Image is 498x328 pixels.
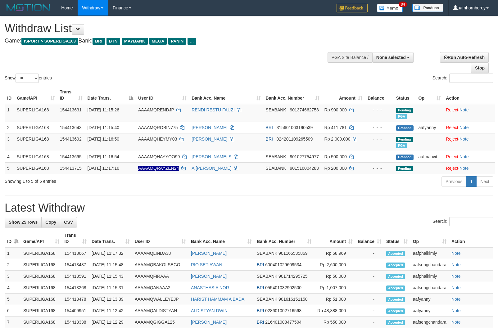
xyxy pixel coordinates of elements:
[5,202,493,214] h1: Latest Withdraw
[337,4,368,12] img: Feedback.jpg
[265,308,301,313] span: Copy 028601002716568 to clipboard
[410,247,449,259] td: aafphalkimly
[192,166,231,171] a: A.[PERSON_NAME]
[132,294,188,305] td: AAAAMQWALLEYEJP
[122,38,148,45] span: MAYBANK
[290,154,319,159] span: Copy 901027754977 to clipboard
[60,154,82,159] span: 154413695
[14,162,57,174] td: SUPERLIGA168
[386,320,405,325] span: Accepted
[136,86,189,104] th: User ID: activate to sort column ascending
[9,220,38,225] span: Show 25 rows
[5,247,21,259] td: 1
[443,133,495,151] td: ·
[21,282,62,294] td: SUPERLIGA168
[451,251,461,256] a: Note
[89,305,132,317] td: [DATE] 11:12:42
[5,176,203,184] div: Showing 1 to 5 of 5 entries
[410,230,449,247] th: Op: activate to sort column ascending
[254,230,314,247] th: Bank Acc. Number: activate to sort column ascending
[64,220,73,225] span: CSV
[132,305,188,317] td: AAAAMQALDISTYAN
[266,166,286,171] span: SEABANK
[89,230,132,247] th: Date Trans.: activate to sort column ascending
[372,52,414,63] button: None selected
[89,271,132,282] td: [DATE] 11:15:43
[451,274,461,279] a: Note
[192,107,234,112] a: RENDI RESTU FAUZI
[257,262,264,267] span: BRI
[192,137,227,142] a: [PERSON_NAME]
[355,271,384,282] td: -
[451,297,461,302] a: Note
[355,230,384,247] th: Balance: activate to sort column ascending
[132,271,188,282] td: AAAAMQFIRAAA
[416,151,444,162] td: aafmanvit
[367,107,391,113] div: - - -
[451,285,461,290] a: Note
[257,274,277,279] span: SEABANK
[5,151,14,162] td: 4
[410,317,449,328] td: aafsengchandara
[432,74,493,83] label: Search:
[290,166,319,171] span: Copy 901516004283 to clipboard
[367,124,391,131] div: - - -
[62,317,89,328] td: 154413338
[5,22,326,35] h1: Withdraw List
[5,86,14,104] th: ID
[449,230,493,247] th: Action
[266,107,286,112] span: SEABANK
[446,137,458,142] a: Reject
[89,259,132,271] td: [DATE] 11:15:48
[132,317,188,328] td: AAAAMQGIGGA125
[266,137,273,142] span: BRI
[188,38,196,45] span: ...
[396,114,407,119] span: Marked by aafsengchandara
[324,154,347,159] span: Rp 500.000
[355,305,384,317] td: -
[460,154,469,159] a: Note
[386,297,405,302] span: Accepted
[396,155,414,160] span: Grabbed
[410,282,449,294] td: aafsengchandara
[89,282,132,294] td: [DATE] 11:15:31
[57,86,85,104] th: Trans ID: activate to sort column ascending
[89,317,132,328] td: [DATE] 11:12:29
[62,230,89,247] th: Trans ID: activate to sort column ascending
[14,86,57,104] th: Game/API: activate to sort column ascending
[328,52,372,63] div: PGA Site Balance /
[191,285,229,290] a: ANASTHASIA NOR
[189,86,263,104] th: Bank Acc. Name: activate to sort column ascending
[376,55,406,60] span: None selected
[106,38,120,45] span: BTN
[257,308,264,313] span: BRI
[451,320,461,325] a: Note
[191,320,227,325] a: [PERSON_NAME]
[278,251,307,256] span: Copy 901166535869 to clipboard
[5,259,21,271] td: 2
[460,137,469,142] a: Note
[266,125,273,130] span: BRI
[396,137,413,142] span: Pending
[14,133,57,151] td: SUPERLIGA168
[410,259,449,271] td: aafsengchandara
[314,230,355,247] th: Amount: activate to sort column ascending
[14,151,57,162] td: SUPERLIGA168
[138,107,174,112] span: AAAAMQRENDJP
[446,154,458,159] a: Reject
[451,308,461,313] a: Note
[355,294,384,305] td: -
[132,230,188,247] th: User ID: activate to sort column ascending
[324,107,347,112] span: Rp 900.000
[14,122,57,133] td: SUPERLIGA168
[89,247,132,259] td: [DATE] 11:17:32
[410,294,449,305] td: aafyanny
[322,86,365,104] th: Amount: activate to sort column ascending
[451,262,461,267] a: Note
[367,136,391,142] div: - - -
[449,217,493,226] input: Search:
[476,176,493,187] a: Next
[314,259,355,271] td: Rp 2,600,000
[257,285,264,290] span: BRI
[62,259,89,271] td: 154413487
